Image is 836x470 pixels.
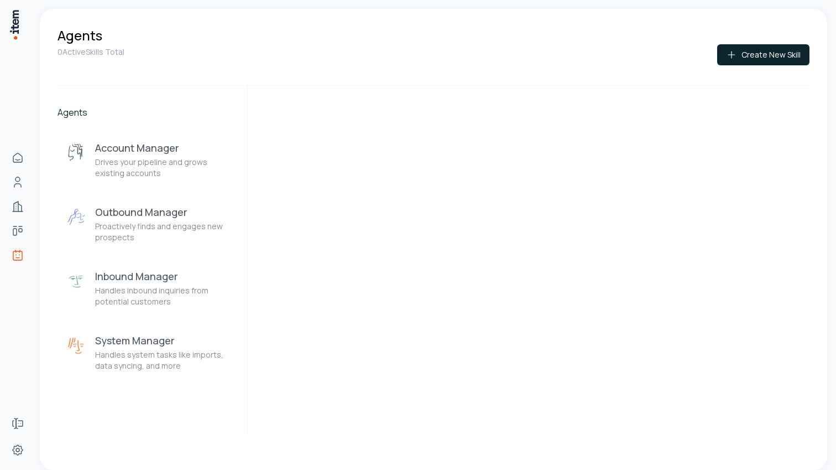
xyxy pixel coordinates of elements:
[7,171,29,193] a: People
[58,197,241,252] button: Outbound ManagerOutbound ManagerProactively finds and engages new prospects
[95,157,232,179] p: Drives your pipeline and grows existing accounts
[58,261,241,316] button: Inbound ManagerInbound ManagerHandles inbound inquiries from potential customers
[66,208,86,228] img: Outbound Manager
[95,334,232,347] h3: System Manager
[95,141,232,154] h3: Account Manager
[95,349,232,371] p: Handles system tasks like imports, data syncing, and more
[58,106,241,119] h2: Agents
[7,439,29,461] a: Settings
[58,47,124,58] p: 0 Active Skills Total
[7,244,29,266] a: Agents
[58,27,102,44] h1: Agents
[66,272,86,292] img: Inbound Manager
[95,270,232,283] h3: Inbound Manager
[66,336,86,356] img: System Manager
[95,221,232,243] p: Proactively finds and engages new prospects
[95,205,232,219] h3: Outbound Manager
[58,132,241,188] button: Account ManagerAccount ManagerDrives your pipeline and grows existing accounts
[7,147,29,169] a: Home
[7,220,29,242] a: Deals
[66,143,86,163] img: Account Manager
[7,195,29,218] a: Companies
[7,412,29,435] a: Forms
[95,285,232,307] p: Handles inbound inquiries from potential customers
[717,44,809,65] button: Create New Skill
[58,325,241,380] button: System ManagerSystem ManagerHandles system tasks like imports, data syncing, and more
[9,9,20,40] img: Item Brain Logo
